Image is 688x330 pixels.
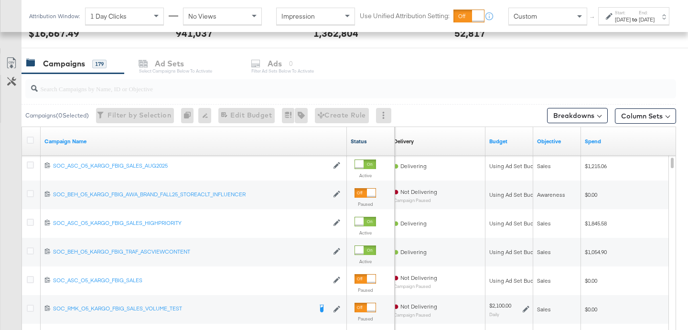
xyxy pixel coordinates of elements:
[53,248,328,256] a: SOC_BEH_O5_KARGO_FBIG_TRAF_ASCVIEWCONTENT
[29,13,80,20] div: Attribution Window:
[394,284,437,289] sub: Campaign Paused
[351,138,391,145] a: Shows the current state of your Ad Campaign.
[537,220,551,227] span: Sales
[53,277,328,284] div: SOC_ASC_O5_KARGO_FBIG_SALES
[489,248,542,256] div: Using Ad Set Budget
[489,277,542,285] div: Using Ad Set Budget
[176,26,213,40] div: 941,037
[489,191,542,199] div: Using Ad Set Budget
[53,162,328,170] a: SOC_ASC_O5_KARGO_FBIG_SALES_AUG2025
[489,311,499,317] sub: Daily
[53,219,328,227] a: SOC_ASC_O5_KARGO_FBIG_SALES_HIGHPRIORITY
[639,16,655,23] div: [DATE]
[355,258,376,265] label: Active
[400,274,437,281] span: Not Delivering
[400,303,437,310] span: Not Delivering
[615,10,631,16] label: Start:
[281,12,315,21] span: Impression
[400,188,437,195] span: Not Delivering
[547,108,608,123] button: Breakdowns
[400,248,427,255] span: Delivering
[313,26,358,40] div: 1,362,804
[25,111,89,120] div: Campaigns ( 0 Selected)
[53,191,328,199] a: SOC_BEH_O5_KARGO_FBIG_AWA_BRAND_FALL25_STOREACLT_INFLUENCER
[355,172,376,179] label: Active
[53,277,328,285] a: SOC_ASC_O5_KARGO_FBIG_SALES
[355,287,376,293] label: Paused
[44,138,343,145] a: Your campaign name.
[53,191,328,198] div: SOC_BEH_O5_KARGO_FBIG_AWA_BRAND_FALL25_STOREACLT_INFLUENCER
[394,198,437,203] sub: Campaign Paused
[639,10,655,16] label: End:
[537,248,551,255] span: Sales
[400,220,427,227] span: Delivering
[90,12,127,21] span: 1 Day Clicks
[454,26,485,40] div: 52,817
[588,16,597,20] span: ↑
[355,316,376,322] label: Paused
[489,162,542,170] div: Using Ad Set Budget
[615,108,676,124] button: Column Sets
[631,16,639,23] strong: to
[537,191,565,198] span: Awareness
[394,312,437,318] sub: Campaign Paused
[355,201,376,207] label: Paused
[514,12,537,21] span: Custom
[43,58,85,69] div: Campaigns
[394,138,414,145] div: Delivery
[489,302,511,309] div: $2,100.00
[92,60,107,68] div: 179
[394,138,414,145] a: Reflects the ability of your Ad Campaign to achieve delivery based on ad states, schedule and bud...
[53,305,312,312] div: SOC_RMK_O5_KARGO_FBIG_SALES_VOLUME_TEST
[355,230,376,236] label: Active
[537,277,551,284] span: Sales
[53,305,312,314] a: SOC_RMK_O5_KARGO_FBIG_SALES_VOLUME_TEST
[537,162,551,170] span: Sales
[489,138,529,145] a: The maximum amount you're willing to spend on your ads, on average each day or over the lifetime ...
[537,138,577,145] a: Your campaign's objective.
[188,12,216,21] span: No Views
[29,26,79,40] div: $16,667.49
[400,162,427,170] span: Delivering
[615,16,631,23] div: [DATE]
[38,75,618,94] input: Search Campaigns by Name, ID or Objective
[181,108,198,123] div: 0
[360,11,450,21] label: Use Unified Attribution Setting:
[489,220,542,227] div: Using Ad Set Budget
[537,306,551,313] span: Sales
